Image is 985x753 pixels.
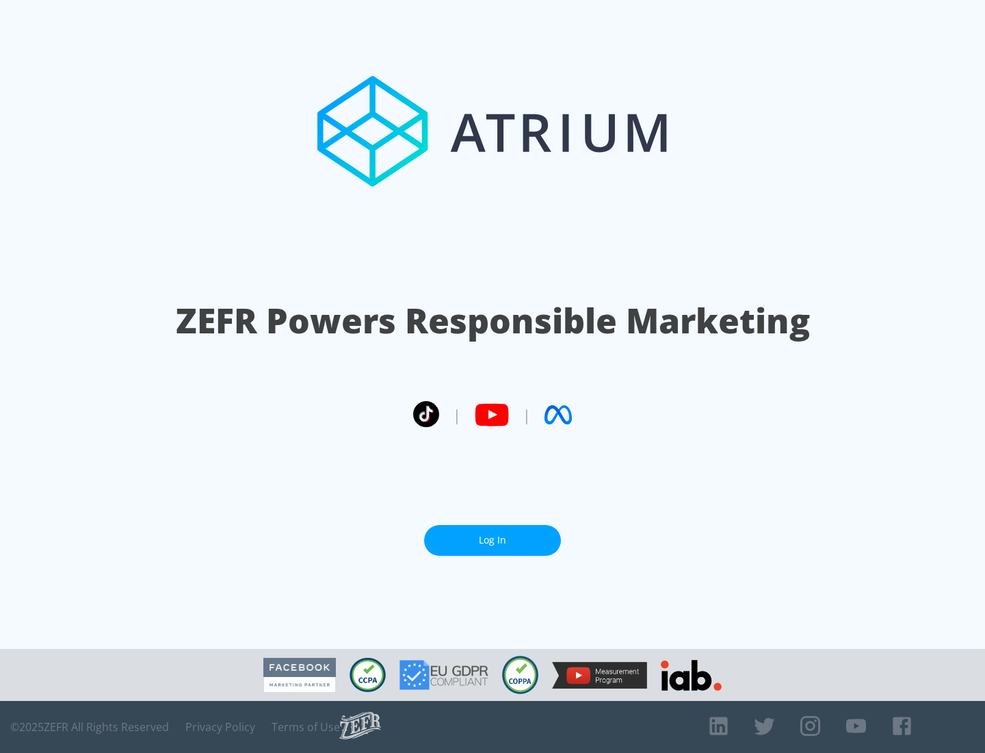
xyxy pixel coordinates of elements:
img: CCPA Compliant [350,658,386,692]
img: GDPR Compliant [399,660,488,690]
img: Facebook Marketing Partner [263,658,336,693]
h1: ZEFR Powers Responsible Marketing [176,297,810,344]
span: | [453,405,461,425]
img: YouTube Measurement Program [552,662,647,689]
img: IAB [661,660,722,691]
span: © 2025 ZEFR All Rights Reserved [10,720,169,734]
a: Terms of Use [272,720,340,734]
span: | [523,405,531,425]
a: Log In [424,525,561,556]
a: Privacy Policy [185,720,255,734]
img: COPPA Compliant [502,656,538,694]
